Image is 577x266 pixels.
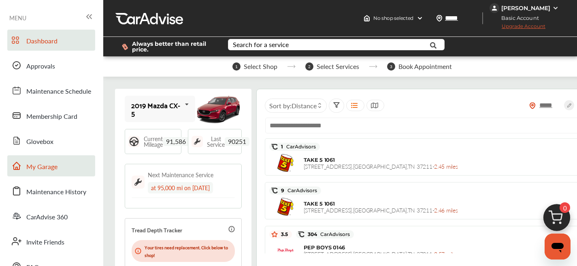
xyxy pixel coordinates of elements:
img: header-divider.bc55588e.svg [482,12,483,24]
span: 1 [278,144,316,150]
span: PEP BOYS 0146 [304,244,345,251]
img: stepper-arrow.e24c07c6.svg [369,65,377,68]
img: logo-take5.png [277,154,294,172]
span: [STREET_ADDRESS] , [GEOGRAPHIC_DATA] , TN 37211 - [304,250,458,258]
img: logo-pepboys.png [277,242,294,259]
span: Invite Friends [26,237,64,248]
div: Next Maintenance Service [148,171,213,179]
a: Maintenance History [7,180,95,202]
img: maintenance_logo [192,136,203,147]
a: Maintenance Schedule [7,80,95,101]
span: CarAdvise 360 [26,212,68,223]
img: cart_icon.3d0951e8.svg [537,200,576,239]
img: border-line.da1032d4.svg [132,197,235,198]
span: 90251 [225,137,249,146]
span: 2.45 miles [434,162,458,170]
img: caradvise_icon.5c74104a.svg [298,231,304,238]
img: stepper-arrow.e24c07c6.svg [287,65,296,68]
span: [STREET_ADDRESS] , [GEOGRAPHIC_DATA] , TN 37211 - [304,206,458,214]
a: Invite Friends [7,231,95,252]
span: 1 [232,62,241,71]
img: location_vector_orange.38f05af8.svg [529,102,536,109]
span: Maintenance History [26,187,86,197]
img: maintenance_logo [132,176,145,189]
img: star_icon.59ea9307.svg [271,231,278,238]
span: CarAdvisors [317,232,350,237]
img: mobile_12583_st0640_046.jpg [195,91,242,127]
p: Tread Depth Tracker [132,225,182,234]
span: CarAdvisors [283,144,316,150]
span: Dashboard [26,36,57,47]
img: dollor_label_vector.a70140d1.svg [122,43,128,50]
span: Book Appointment [398,63,452,70]
span: Approvals [26,61,55,72]
span: MENU [9,15,26,21]
span: [STREET_ADDRESS] , [GEOGRAPHIC_DATA] , TN 37211 - [304,162,458,170]
span: Upgrade Account [490,23,545,33]
span: CarAdvisors [284,188,317,193]
span: Maintenance Schedule [26,86,91,97]
a: My Garage [7,155,95,176]
span: Always better than retail price. [132,41,215,52]
span: No shop selected [373,15,413,21]
img: caradvise_icon.5c74104a.svg [271,187,278,194]
a: Approvals [7,55,95,76]
img: location_vector.a44bc228.svg [436,15,443,21]
span: Sort by : [269,101,317,110]
span: Select Services [317,63,359,70]
span: 304 [304,231,350,238]
span: Distance [292,101,317,110]
img: jVpblrzwTbfkPYzPPzSLxeg0AAAAASUVORK5CYII= [490,3,499,13]
span: Current Mileage [144,136,163,147]
img: header-down-arrow.9dd2ce7d.svg [417,15,423,21]
span: 2 [305,62,313,71]
span: 2.57 miles [434,250,458,258]
div: Search for a service [233,41,289,48]
span: 3 [387,62,395,71]
span: Glovebox [26,137,53,147]
span: 2.46 miles [434,206,458,214]
div: [PERSON_NAME] [501,4,550,12]
span: 91,586 [163,137,189,146]
span: TAKE 5 1061 [304,200,335,207]
span: Last Service [207,136,225,147]
iframe: Button to launch messaging window [545,234,571,260]
img: logo-take5.png [277,198,294,215]
a: CarAdvise 360 [7,206,95,227]
span: Basic Account [490,14,545,22]
span: TAKE 5 1061 [304,157,335,163]
div: at 95,000 mi on [DATE] [148,182,213,193]
span: My Garage [26,162,57,172]
p: Your tires need replacement. Click below to shop! [145,243,232,259]
span: Select Shop [244,63,277,70]
span: 9 [278,187,317,194]
a: Membership Card [7,105,95,126]
img: steering_logo [128,136,140,147]
img: header-home-logo.8d720a4f.svg [364,15,370,21]
span: 0 [560,202,570,213]
a: Glovebox [7,130,95,151]
img: WGsFRI8htEPBVLJbROoPRyZpYNWhNONpIPPETTm6eUC0GeLEiAAAAAElFTkSuQmCC [552,5,559,11]
img: caradvise_icon.5c74104a.svg [271,144,278,150]
a: Dashboard [7,30,95,51]
span: 3.5 [278,231,288,238]
span: Membership Card [26,112,77,122]
div: 2019 Mazda CX-5 [131,101,181,117]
